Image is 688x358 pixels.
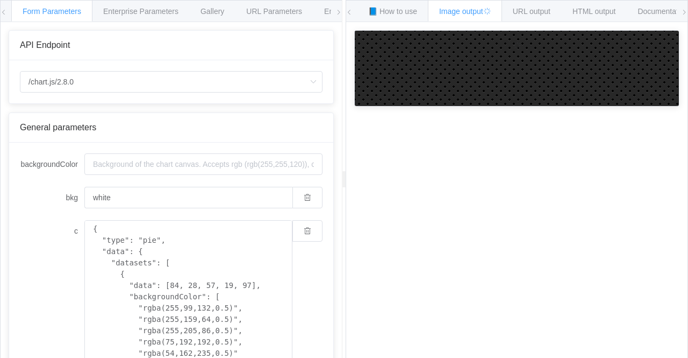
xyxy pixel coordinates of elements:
[84,153,322,175] input: Background of the chart canvas. Accepts rgb (rgb(255,255,120)), colors (red), and url-encoded hex...
[84,187,292,208] input: Background of the chart canvas. Accepts rgb (rgb(255,255,120)), colors (red), and url-encoded hex...
[20,40,70,50] span: API Endpoint
[20,187,84,208] label: bkg
[103,7,178,16] span: Enterprise Parameters
[368,7,417,16] span: 📘 How to use
[439,7,491,16] span: Image output
[572,7,615,16] span: HTML output
[246,7,302,16] span: URL Parameters
[324,7,370,16] span: Environments
[513,7,550,16] span: URL output
[200,7,224,16] span: Gallery
[20,71,322,93] input: Select
[637,7,688,16] span: Documentation
[23,7,81,16] span: Form Parameters
[20,153,84,175] label: backgroundColor
[20,123,96,132] span: General parameters
[20,220,84,242] label: c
